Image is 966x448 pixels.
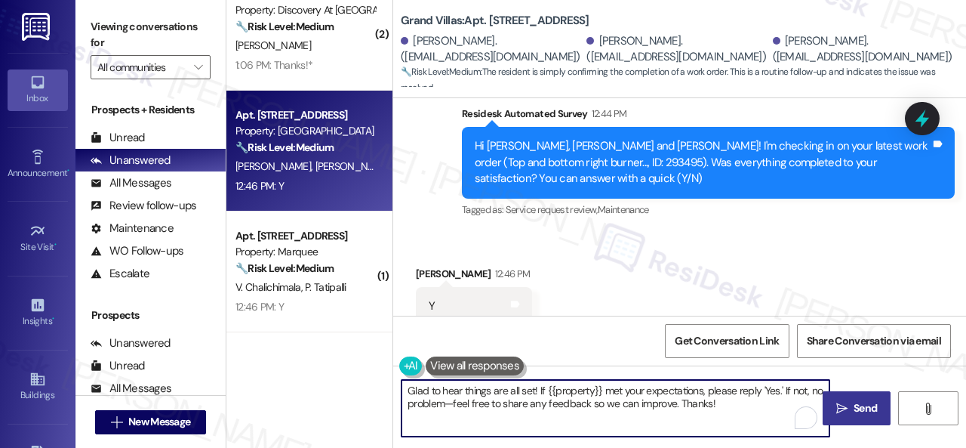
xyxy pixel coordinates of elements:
[91,221,174,236] div: Maintenance
[91,381,171,397] div: All Messages
[22,13,53,41] img: ResiDesk Logo
[111,416,122,428] i: 
[401,380,829,437] textarea: To enrich screen reader interactions, please activate Accessibility in Grammarly extension settings
[54,239,57,250] span: •
[235,58,312,72] div: 1:06 PM: Thanks!*
[91,153,171,168] div: Unanswered
[675,333,779,349] span: Get Conversation Link
[235,280,305,294] span: V. Chalichimala
[315,159,395,173] span: [PERSON_NAME]
[235,20,334,33] strong: 🔧 Risk Level: Medium
[922,403,934,415] i: 
[401,33,583,66] div: [PERSON_NAME]. ([EMAIL_ADDRESS][DOMAIN_NAME])
[836,403,848,415] i: 
[235,300,284,314] div: 12:46 PM: Y
[91,335,171,351] div: Unanswered
[8,292,68,333] a: Insights •
[75,307,226,323] div: Prospects
[91,358,145,374] div: Unread
[235,2,375,18] div: Property: Discovery At [GEOGRAPHIC_DATA]
[823,391,891,425] button: Send
[235,228,375,244] div: Apt. [STREET_ADDRESS]
[235,107,375,123] div: Apt. [STREET_ADDRESS]
[598,203,649,216] span: Maintenance
[91,175,171,191] div: All Messages
[91,266,149,282] div: Escalate
[773,33,955,66] div: [PERSON_NAME]. ([EMAIL_ADDRESS][DOMAIN_NAME])
[401,64,966,97] span: : The resident is simply confirming the completion of a work order. This is a routine follow-up a...
[67,165,69,176] span: •
[588,106,627,122] div: 12:44 PM
[401,66,481,78] strong: 🔧 Risk Level: Medium
[854,400,877,416] span: Send
[8,218,68,259] a: Site Visit •
[506,203,598,216] span: Service request review ,
[91,15,211,55] label: Viewing conversations for
[91,130,145,146] div: Unread
[665,324,789,358] button: Get Conversation Link
[91,243,183,259] div: WO Follow-ups
[235,141,334,154] strong: 🔧 Risk Level: Medium
[797,324,951,358] button: Share Conversation via email
[235,244,375,260] div: Property: Marquee
[429,298,435,314] div: Y
[235,39,311,52] span: [PERSON_NAME]
[235,123,375,139] div: Property: [GEOGRAPHIC_DATA]
[235,179,284,193] div: 12:46 PM: Y
[462,199,955,221] div: Tagged as:
[128,414,190,430] span: New Message
[305,280,346,294] span: P. Tatipalli
[807,333,941,349] span: Share Conversation via email
[491,266,531,282] div: 12:46 PM
[416,266,532,287] div: [PERSON_NAME]
[91,198,196,214] div: Review follow-ups
[95,410,207,434] button: New Message
[401,13,589,29] b: Grand Villas: Apt. [STREET_ADDRESS]
[235,261,334,275] strong: 🔧 Risk Level: Medium
[75,102,226,118] div: Prospects + Residents
[52,314,54,324] span: •
[235,159,315,173] span: [PERSON_NAME]
[8,366,68,407] a: Buildings
[475,138,931,187] div: Hi [PERSON_NAME], [PERSON_NAME] and [PERSON_NAME]! I'm checking in on your latest work order (Top...
[194,61,202,73] i: 
[97,55,186,79] input: All communities
[8,70,68,110] a: Inbox
[586,33,768,66] div: [PERSON_NAME]. ([EMAIL_ADDRESS][DOMAIN_NAME])
[462,106,955,127] div: Residesk Automated Survey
